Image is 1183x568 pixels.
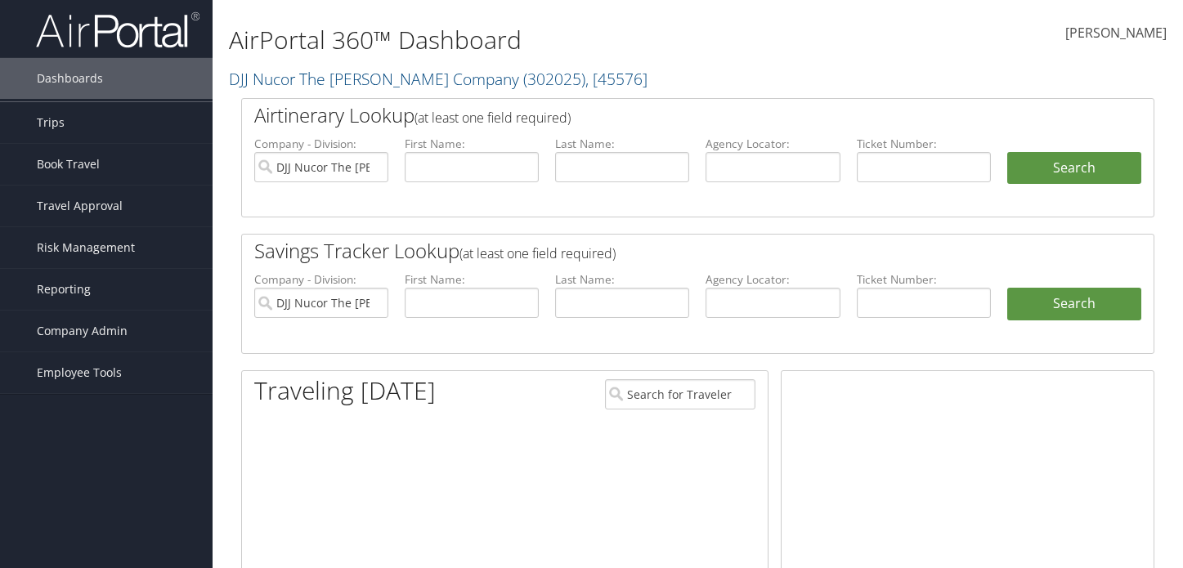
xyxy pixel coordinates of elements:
span: ( 302025 ) [523,68,585,90]
label: Last Name: [555,136,689,152]
span: (at least one field required) [414,109,571,127]
span: Dashboards [37,58,103,99]
label: Ticket Number: [857,136,991,152]
label: First Name: [405,136,539,152]
label: Agency Locator: [706,136,840,152]
span: Book Travel [37,144,100,185]
label: Last Name: [555,271,689,288]
span: Employee Tools [37,352,122,393]
label: Ticket Number: [857,271,991,288]
label: Agency Locator: [706,271,840,288]
a: DJJ Nucor The [PERSON_NAME] Company [229,68,648,90]
button: Search [1007,152,1141,185]
h2: Airtinerary Lookup [254,101,1065,129]
span: Trips [37,102,65,143]
input: Search for Traveler [605,379,755,409]
input: search accounts [254,288,388,318]
a: [PERSON_NAME] [1065,8,1167,59]
label: Company - Division: [254,136,388,152]
span: Company Admin [37,311,128,351]
span: Reporting [37,269,91,310]
h1: Traveling [DATE] [254,373,436,408]
span: Risk Management [37,227,135,268]
span: , [ 45576 ] [585,68,648,90]
span: (at least one field required) [459,244,616,262]
h2: Savings Tracker Lookup [254,237,1065,265]
span: Travel Approval [37,186,123,226]
label: First Name: [405,271,539,288]
a: Search [1007,288,1141,320]
h1: AirPortal 360™ Dashboard [229,23,854,57]
label: Company - Division: [254,271,388,288]
span: [PERSON_NAME] [1065,24,1167,42]
img: airportal-logo.png [36,11,199,49]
